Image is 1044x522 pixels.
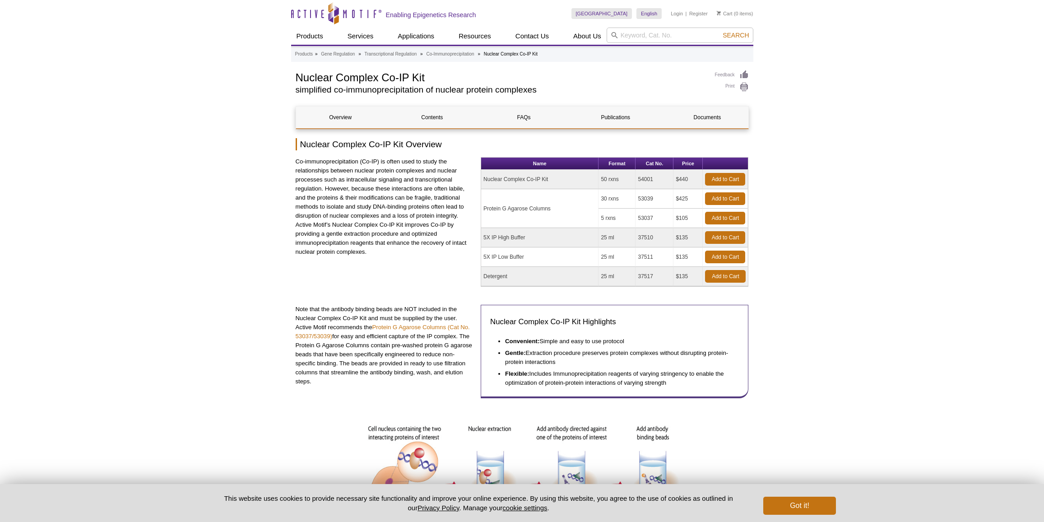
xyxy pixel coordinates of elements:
a: English [636,8,662,19]
a: Overview [296,107,385,128]
th: Price [673,158,703,170]
a: Add to Cart [705,212,745,224]
li: » [420,51,423,56]
a: Feedback [715,70,749,80]
a: Register [689,10,708,17]
a: Contents [388,107,477,128]
li: | [686,8,687,19]
a: Products [291,28,329,45]
td: 25 ml [599,267,636,286]
td: 25 ml [599,228,636,247]
td: 54001 [636,170,673,189]
a: Publications [571,107,660,128]
td: Nuclear Complex Co-IP Kit [481,170,599,189]
td: 37517 [636,267,673,286]
a: Applications [392,28,440,45]
a: FAQs [479,107,568,128]
h3: Nuclear Complex Co-IP Kit Highlights [490,317,739,327]
li: » [358,51,361,56]
a: Privacy Policy [418,504,459,512]
h2: Enabling Epigenetics Research [386,11,476,19]
th: Cat No. [636,158,673,170]
strong: Gentle: [505,350,525,356]
td: 53039 [636,189,673,209]
li: Simple and easy to use protocol [505,334,730,346]
a: Add to Cart [705,251,745,263]
td: 37510 [636,228,673,247]
a: Login [671,10,683,17]
p: Note that the antibody binding beads are NOT included in the Nuclear Complex Co-IP Kit and must b... [296,305,474,386]
strong: Flexible: [505,370,529,377]
a: Print [715,82,749,92]
p: Co-immunoprecipitation (Co-IP) is often used to study the relationships between nuclear protein c... [296,157,474,256]
th: Format [599,158,636,170]
td: 5X IP High Buffer [481,228,599,247]
td: $135 [673,267,703,286]
td: $135 [673,247,703,267]
td: 30 rxns [599,189,636,209]
button: Search [720,31,752,39]
td: 5 rxns [599,209,636,228]
th: Name [481,158,599,170]
li: Extraction procedure preserves protein complexes without disrupting protein-protein interactions [505,346,730,367]
h2: Nuclear Complex Co-IP Kit Overview [296,138,749,150]
a: [GEOGRAPHIC_DATA] [571,8,632,19]
img: Your Cart [717,11,721,15]
a: Contact Us [510,28,554,45]
a: Services [342,28,379,45]
a: Add to Cart [705,231,745,244]
h2: simplified co-immunoprecipitation of nuclear protein complexes [296,86,706,94]
li: (0 items) [717,8,753,19]
a: About Us [568,28,607,45]
td: $425 [673,189,703,209]
a: Cart [717,10,733,17]
td: Detergent [481,267,599,286]
li: » [315,51,318,56]
li: Includes Immunoprecipitation reagents of varying stringency to enable the optimization of protein... [505,367,730,387]
td: 37511 [636,247,673,267]
a: Products [295,50,313,58]
a: Co-Immunoprecipitation [426,50,474,58]
p: This website uses cookies to provide necessary site functionality and improve your online experie... [209,494,749,513]
td: 5X IP Low Buffer [481,247,599,267]
li: Nuclear Complex Co-IP Kit [484,51,538,56]
td: 50 rxns [599,170,636,189]
td: Protein G Agarose Columns [481,189,599,228]
a: Add to Cart [705,192,745,205]
td: 25 ml [599,247,636,267]
button: cookie settings [502,504,547,512]
a: Add to Cart [705,173,745,186]
li: » [478,51,480,56]
a: Protein G Agarose Columns (Cat No. 53037/53039) [296,324,470,340]
input: Keyword, Cat. No. [607,28,753,43]
h1: Nuclear Complex Co-IP Kit [296,70,706,84]
td: $440 [673,170,703,189]
a: Documents [663,107,752,128]
a: Add to Cart [705,270,746,283]
span: Search [723,32,749,39]
a: Resources [453,28,496,45]
td: 53037 [636,209,673,228]
button: Got it! [763,497,835,515]
td: $135 [673,228,703,247]
td: $105 [673,209,703,228]
a: Gene Regulation [321,50,355,58]
strong: Convenient: [505,338,539,345]
a: Transcriptional Regulation [365,50,417,58]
